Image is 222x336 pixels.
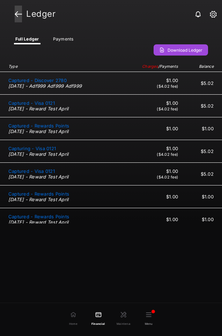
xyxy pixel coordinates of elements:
span: Menu [145,318,153,326]
span: Charges [142,64,158,69]
span: $1.00 [142,168,178,174]
em: [DATE] - Reward Test April [8,197,135,202]
td: $1.00 [182,208,222,231]
span: Captured - Visa 0121 [8,168,55,174]
span: $1.00 [142,100,178,106]
td: $1.00 [182,117,222,140]
a: Home [61,306,86,332]
em: [DATE] - Reward Test April [8,219,135,225]
span: Captured - Rewards Points [8,214,69,219]
span: Download Ledger [168,48,202,53]
button: Menu [136,306,161,331]
em: [DATE] - Adf999 Adf999 Adf999 [8,83,135,89]
a: Full Ledger [10,36,45,44]
em: [DATE] - Reward Test April [8,174,135,180]
span: $1.00 [142,78,178,83]
span: Maintenance PPP [117,318,131,326]
strong: Ledger [26,10,211,18]
span: ($4.02 fee) [157,107,178,111]
em: [DATE] - Reward Test April [8,151,135,157]
span: ($4.02 fee) [157,175,178,180]
span: $1.00 [142,126,178,131]
button: Download Ledger [154,44,208,56]
span: $1.00 [142,146,178,151]
span: Captured - Discover 2780 [8,78,67,83]
td: $5.02 [182,140,222,163]
span: Financial Custom [91,318,105,326]
a: Payments [47,36,79,44]
td: $5.02 [182,72,222,95]
span: Captured - Visa 0121 [8,100,55,106]
span: / Payments [158,64,178,69]
span: Capturing - Visa 0121 [8,146,56,151]
span: Captured - Rewards Points [8,191,69,197]
span: ($4.02 fee) [157,84,178,89]
td: $5.02 [182,163,222,185]
th: Balance [182,61,222,72]
span: Captured - Rewards Points [8,123,69,129]
a: Financial Custom [86,306,111,332]
em: [DATE] - Reward Test April [8,106,135,111]
td: $5.02 [182,95,222,117]
em: [DATE] - Reward Test April [8,129,135,134]
span: ($4.02 fee) [157,152,178,157]
span: $1.00 [142,194,178,199]
td: $1.00 [182,185,222,208]
span: $1.00 [142,217,178,222]
a: Maintenance PPP [111,306,136,332]
span: Home [69,318,77,326]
